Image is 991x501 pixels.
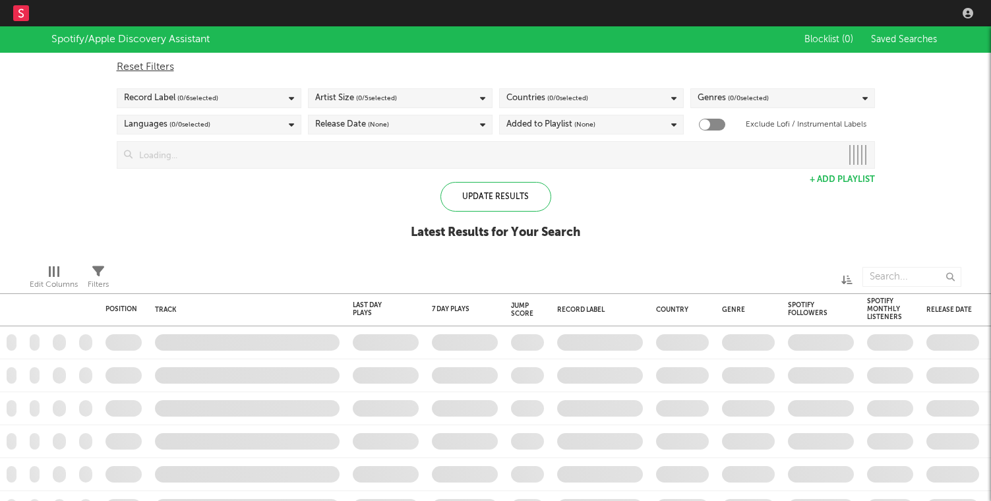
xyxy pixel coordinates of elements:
div: Countries [506,90,588,106]
div: Added to Playlist [506,117,595,133]
span: ( 0 / 0 selected) [547,90,588,106]
label: Exclude Lofi / Instrumental Labels [746,117,866,133]
div: Track [155,306,333,314]
div: Genre [722,306,768,314]
span: (None) [368,117,389,133]
div: Edit Columns [30,260,78,299]
div: Country [656,306,702,314]
div: Record Label [557,306,636,314]
div: Spotify Monthly Listeners [867,297,902,321]
div: Position [105,305,137,313]
span: ( 0 / 6 selected) [177,90,218,106]
div: Spotify/Apple Discovery Assistant [51,32,210,47]
button: + Add Playlist [810,175,875,184]
span: ( 0 / 0 selected) [169,117,210,133]
div: Filters [88,277,109,293]
div: Jump Score [511,302,533,318]
span: (None) [574,117,595,133]
div: Last Day Plays [353,301,399,317]
span: ( 0 / 0 selected) [728,90,769,106]
span: Blocklist [804,35,853,44]
div: Reset Filters [117,59,875,75]
div: Record Label [124,90,218,106]
div: Latest Results for Your Search [411,225,580,241]
div: Filters [88,260,109,299]
span: ( 0 / 5 selected) [356,90,397,106]
div: Update Results [440,182,551,212]
div: Release Date [315,117,389,133]
input: Search... [862,267,961,287]
button: Saved Searches [867,34,940,45]
span: Saved Searches [871,35,940,44]
input: Loading... [133,142,841,168]
div: Edit Columns [30,277,78,293]
div: Languages [124,117,210,133]
div: Spotify Followers [788,301,834,317]
div: Artist Size [315,90,397,106]
div: Genres [698,90,769,106]
div: 7 Day Plays [432,305,478,313]
div: Release Date [926,306,973,314]
span: ( 0 ) [842,35,853,44]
